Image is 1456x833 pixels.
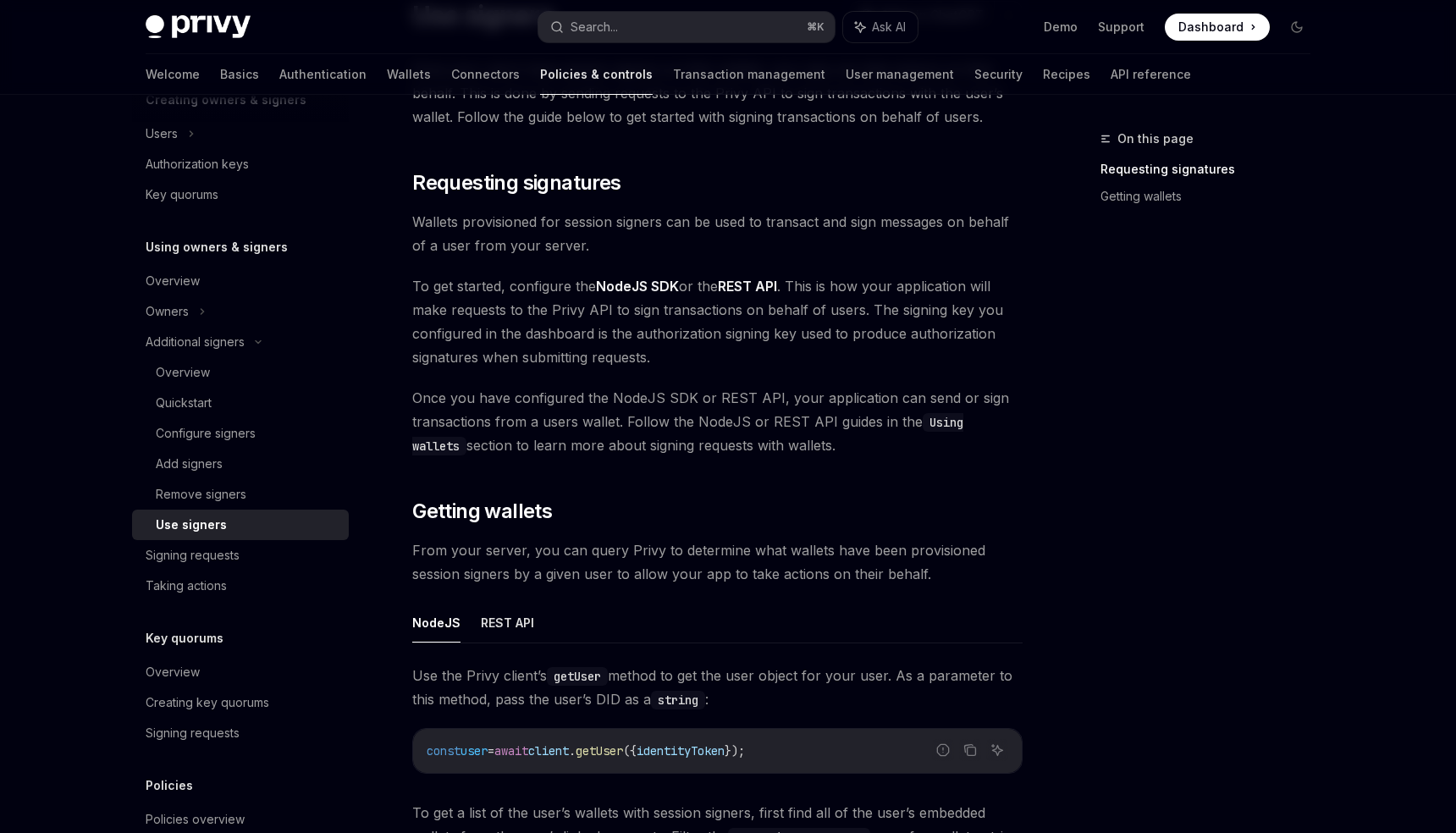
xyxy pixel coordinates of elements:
div: Taking actions [146,576,227,596]
h5: Key quorums [146,628,223,648]
a: REST API [718,278,777,295]
img: dark logo [146,15,251,39]
a: Demo [1044,19,1078,36]
a: Overview [132,657,349,687]
a: Overview [132,357,349,388]
a: Quickstart [132,388,349,418]
div: Overview [146,271,200,291]
div: Overview [156,362,210,383]
a: Security [974,54,1023,95]
a: User management [846,54,954,95]
span: Use the Privy client’s method to get the user object for your user. As a parameter to this method... [412,664,1023,711]
div: Add signers [156,454,223,474]
a: Transaction management [673,54,825,95]
span: user [461,743,488,759]
div: Remove signers [156,484,246,505]
span: To get started, configure the or the . This is how your application will make requests to the Pri... [412,274,1023,369]
h5: Policies [146,775,193,796]
a: Requesting signatures [1100,156,1324,183]
span: ({ [623,743,637,759]
a: Signing requests [132,718,349,748]
span: getUser [576,743,623,759]
a: Welcome [146,54,200,95]
button: Search...⌘K [538,12,835,42]
span: }); [725,743,745,759]
a: Creating key quorums [132,687,349,718]
span: Requesting signatures [412,169,620,196]
button: NodeJS [412,603,461,643]
button: REST API [481,603,534,643]
a: Getting wallets [1100,183,1324,210]
div: Search... [571,17,618,37]
div: Additional signers [146,332,245,352]
div: Key quorums [146,185,218,205]
a: Basics [220,54,259,95]
div: Authorization keys [146,154,249,174]
span: identityToken [637,743,725,759]
button: Ask AI [986,739,1008,761]
span: ⌘ K [807,20,825,34]
button: Report incorrect code [932,739,954,761]
a: Signing requests [132,540,349,571]
span: const [427,743,461,759]
span: From your server, you can query Privy to determine what wallets have been provisioned session sig... [412,538,1023,586]
a: NodeJS SDK [596,278,679,295]
a: Remove signers [132,479,349,510]
span: await [494,743,528,759]
span: . [569,743,576,759]
span: = [488,743,494,759]
div: Signing requests [146,545,240,565]
span: Dashboard [1178,19,1244,36]
a: API reference [1111,54,1191,95]
div: Creating key quorums [146,692,269,713]
div: Overview [146,662,200,682]
div: Owners [146,301,189,322]
a: Policies & controls [540,54,653,95]
code: getUser [547,667,608,686]
span: client [528,743,569,759]
button: Copy the contents from the code block [959,739,981,761]
a: Taking actions [132,571,349,601]
a: Dashboard [1165,14,1270,41]
h5: Using owners & signers [146,237,288,257]
a: Use signers [132,510,349,540]
a: Authentication [279,54,367,95]
a: Configure signers [132,418,349,449]
span: Wallets provisioned for session signers can be used to transact and sign messages on behalf of a ... [412,210,1023,257]
a: Recipes [1043,54,1090,95]
div: Configure signers [156,423,256,444]
div: Quickstart [156,393,212,413]
a: Support [1098,19,1144,36]
a: Add signers [132,449,349,479]
span: Ask AI [872,19,906,36]
a: Key quorums [132,179,349,210]
span: On this page [1117,129,1194,149]
span: Getting wallets [412,498,552,525]
a: Overview [132,266,349,296]
div: Users [146,124,178,144]
div: Signing requests [146,723,240,743]
code: string [651,691,705,709]
div: Policies overview [146,809,245,830]
a: Connectors [451,54,520,95]
div: Use signers [156,515,227,535]
a: Wallets [387,54,431,95]
span: Once you have configured the NodeJS SDK or REST API, your application can send or sign transactio... [412,386,1023,457]
a: Authorization keys [132,149,349,179]
button: Toggle dark mode [1283,14,1310,41]
button: Ask AI [843,12,918,42]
